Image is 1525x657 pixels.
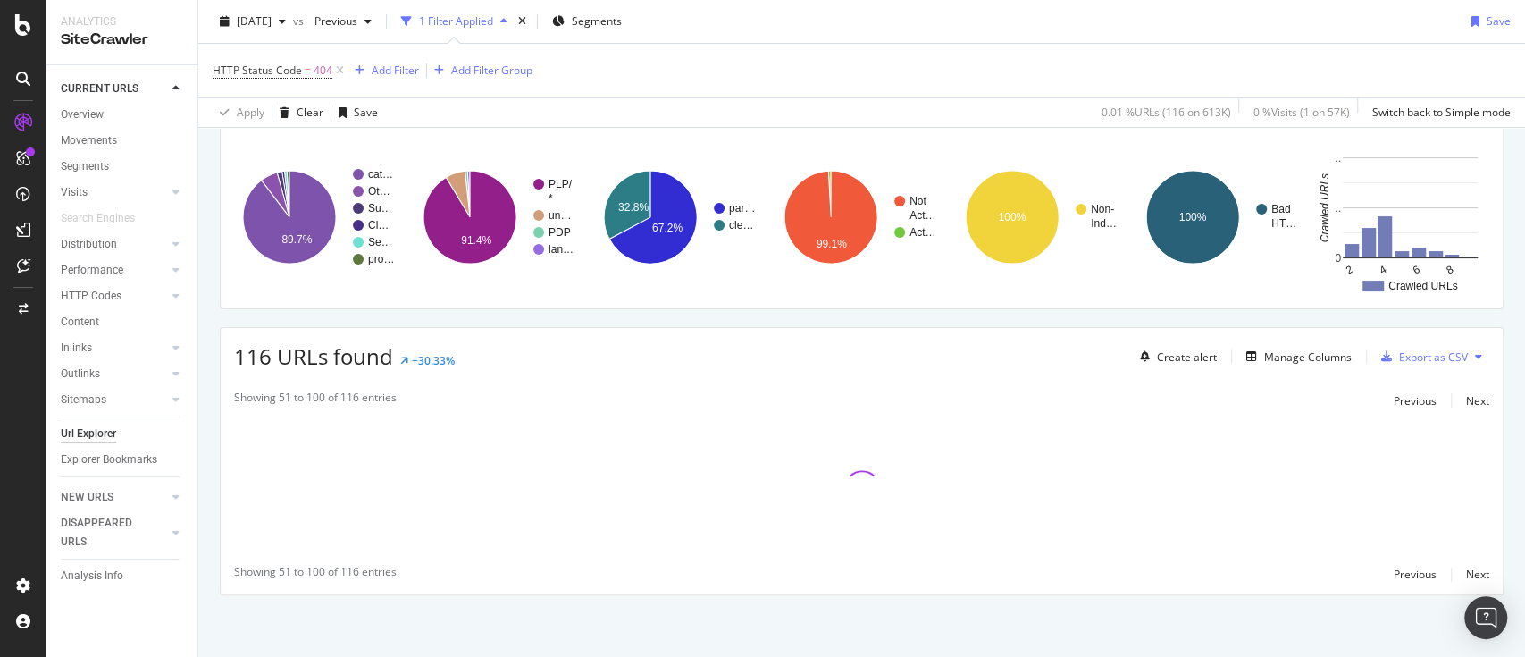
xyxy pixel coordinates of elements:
button: Next [1466,390,1489,411]
text: 2 [1344,263,1355,277]
div: 1 Filter Applied [419,13,493,29]
text: pro… [368,253,394,265]
svg: A chart. [1137,139,1306,295]
span: vs [293,13,307,29]
span: = [305,63,311,78]
text: PDP [549,226,571,239]
div: times [515,13,530,30]
button: Next [1466,564,1489,585]
span: 116 URLs found [234,341,393,371]
text: 32.8% [618,201,649,214]
div: Save [354,105,378,120]
text: Not [909,195,926,207]
div: Create alert [1157,350,1217,365]
text: Crawled URLs [1388,280,1457,292]
text: Non- [1091,203,1114,215]
a: NEW URLS [61,488,167,507]
div: Content [61,313,99,332]
div: Explorer Bookmarks [61,451,157,469]
svg: A chart. [957,139,1126,295]
svg: A chart. [234,139,403,295]
text: par… [729,202,755,215]
text: HT… [1271,217,1296,230]
div: 0.01 % URLs ( 116 on 613K ) [1102,105,1231,120]
text: 4 [1377,263,1388,277]
button: Add Filter Group [427,60,532,81]
a: CURRENT URLS [61,80,167,98]
a: DISAPPEARED URLS [61,514,167,552]
button: Previous [307,7,379,36]
a: Analysis Info [61,567,185,585]
div: Analytics [61,14,183,29]
span: Segments [572,13,622,29]
div: Next [1466,393,1489,409]
text: 8 [1444,263,1455,277]
a: Outlinks [61,365,167,383]
text: Se… [368,236,392,248]
div: Next [1466,567,1489,582]
text: 99.1% [817,238,847,250]
button: Create alert [1133,342,1217,371]
button: Save [331,98,378,127]
a: Content [61,313,185,332]
div: Switch back to Simple mode [1372,105,1511,120]
div: Save [1487,13,1511,29]
div: Manage Columns [1264,350,1352,365]
text: Crawled URLs [1319,173,1331,242]
div: Search Engines [61,209,135,228]
div: Outlinks [61,365,100,383]
text: 6 [1411,263,1422,277]
button: [DATE] [213,7,293,36]
a: Distribution [61,235,167,254]
div: HTTP Codes [61,287,121,306]
div: 0 % Visits ( 1 on 57K ) [1253,105,1350,120]
text: 91.4% [461,234,491,247]
text: Act… [909,226,935,239]
div: NEW URLS [61,488,113,507]
div: DISAPPEARED URLS [61,514,151,552]
text: cat… [368,168,393,181]
text: .. [1335,152,1341,164]
div: Inlinks [61,339,92,358]
button: Apply [213,98,264,127]
div: A chart. [415,139,583,295]
div: Apply [237,105,264,120]
div: Clear [297,105,323,120]
a: Inlinks [61,339,167,358]
a: Sitemaps [61,391,167,409]
text: 0 [1335,252,1341,265]
button: Add Filter [348,60,419,81]
a: Search Engines [61,209,153,228]
div: Showing 51 to 100 of 116 entries [234,564,397,585]
a: Explorer Bookmarks [61,451,185,469]
div: CURRENT URLS [61,80,138,98]
button: Previous [1394,390,1437,411]
div: Showing 51 to 100 of 116 entries [234,390,397,411]
svg: A chart. [775,139,944,295]
div: SiteCrawler [61,29,183,50]
text: 89.7% [281,233,312,246]
button: Clear [272,98,323,127]
div: Segments [61,157,109,176]
div: Sitemaps [61,391,106,409]
text: cle… [729,219,753,232]
text: PLP/ [549,178,573,190]
div: Previous [1394,393,1437,409]
button: Save [1464,7,1511,36]
div: Analysis Info [61,567,123,585]
span: 2025 Aug. 23rd [237,13,272,29]
text: .. [1335,202,1341,215]
button: Previous [1394,564,1437,585]
text: 100% [1178,211,1206,223]
text: un… [549,209,571,222]
text: Ot… [368,185,390,198]
svg: A chart. [595,139,764,295]
text: 100% [998,211,1026,223]
text: Cl… [368,219,389,232]
span: Previous [307,13,357,29]
button: Switch back to Simple mode [1365,98,1511,127]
